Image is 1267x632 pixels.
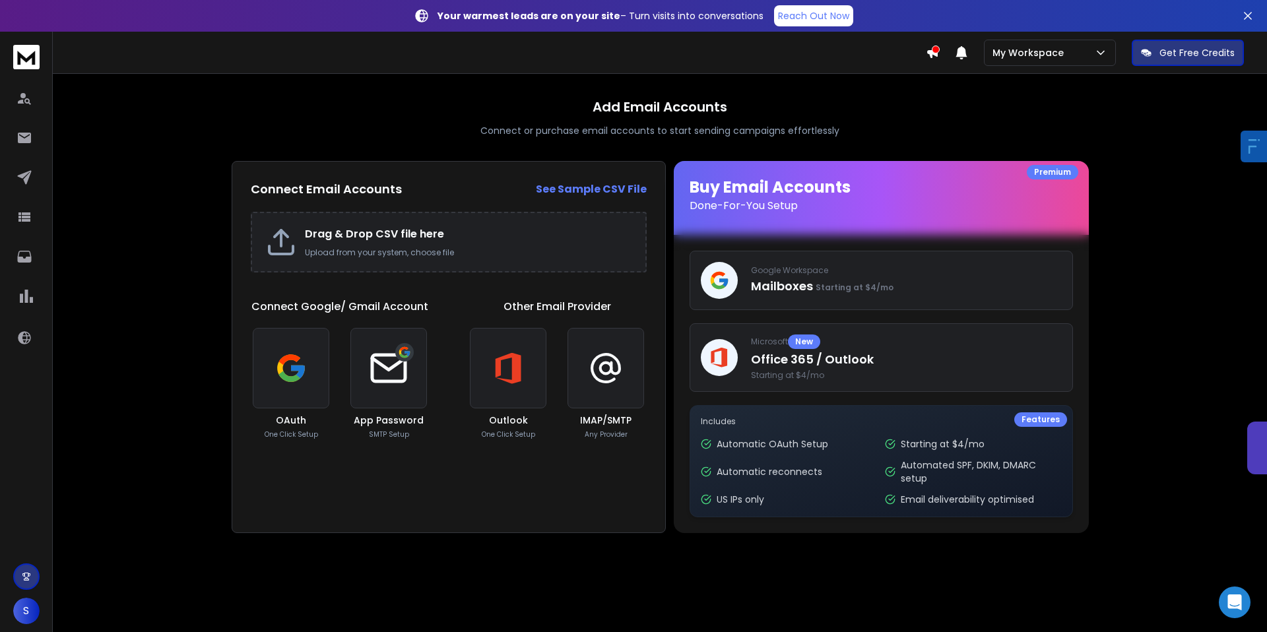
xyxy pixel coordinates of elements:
[1159,46,1235,59] p: Get Free Credits
[901,458,1061,485] p: Automated SPF, DKIM, DMARC setup
[788,334,820,349] div: New
[265,429,318,439] p: One Click Setup
[580,414,632,427] h3: IMAP/SMTP
[751,265,1062,276] p: Google Workspace
[276,414,306,427] h3: OAuth
[13,598,40,624] button: S
[438,9,620,22] strong: Your warmest leads are on your site
[536,181,647,197] a: See Sample CSV File
[489,414,528,427] h3: Outlook
[751,370,1062,381] span: Starting at $4/mo
[13,45,40,69] img: logo
[1219,586,1251,618] div: Open Intercom Messenger
[690,177,1073,214] h1: Buy Email Accounts
[369,429,409,439] p: SMTP Setup
[717,493,764,506] p: US IPs only
[816,282,893,293] span: Starting at $4/mo
[1014,412,1067,427] div: Features
[1132,40,1244,66] button: Get Free Credits
[305,226,632,242] h2: Drag & Drop CSV file here
[305,247,632,258] p: Upload from your system, choose file
[701,416,1062,427] p: Includes
[717,437,828,451] p: Automatic OAuth Setup
[751,350,1062,369] p: Office 365 / Outlook
[251,299,428,315] h1: Connect Google/ Gmail Account
[593,98,727,116] h1: Add Email Accounts
[901,437,985,451] p: Starting at $4/mo
[504,299,611,315] h1: Other Email Provider
[1027,165,1078,179] div: Premium
[482,429,535,439] p: One Click Setup
[751,277,1062,296] p: Mailboxes
[438,9,763,22] p: – Turn visits into conversations
[717,465,822,478] p: Automatic reconnects
[354,414,424,427] h3: App Password
[751,334,1062,349] p: Microsoft
[480,124,839,137] p: Connect or purchase email accounts to start sending campaigns effortlessly
[778,9,849,22] p: Reach Out Now
[585,429,628,439] p: Any Provider
[992,46,1069,59] p: My Workspace
[251,180,402,199] h2: Connect Email Accounts
[774,5,853,26] a: Reach Out Now
[901,493,1034,506] p: Email deliverability optimised
[690,198,1073,214] p: Done-For-You Setup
